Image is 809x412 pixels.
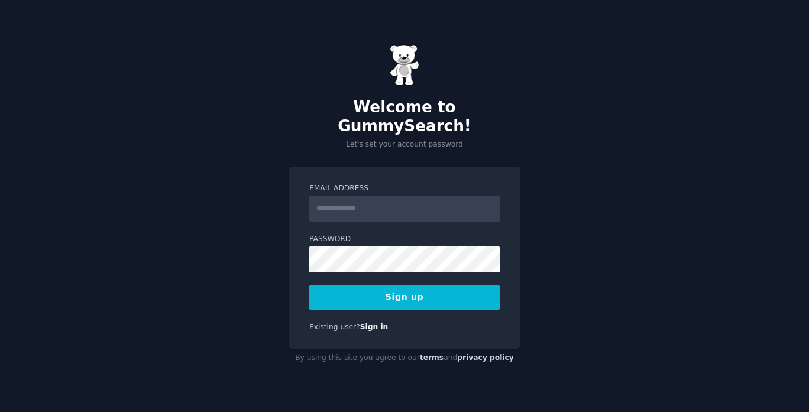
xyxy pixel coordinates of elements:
a: Sign in [360,323,389,331]
a: terms [420,353,444,362]
span: Existing user? [309,323,360,331]
label: Email Address [309,183,500,194]
button: Sign up [309,285,500,310]
h2: Welcome to GummySearch! [289,98,520,135]
a: privacy policy [457,353,514,362]
div: By using this site you agree to our and [289,349,520,368]
img: Gummy Bear [390,44,419,86]
label: Password [309,234,500,245]
p: Let's set your account password [289,140,520,150]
